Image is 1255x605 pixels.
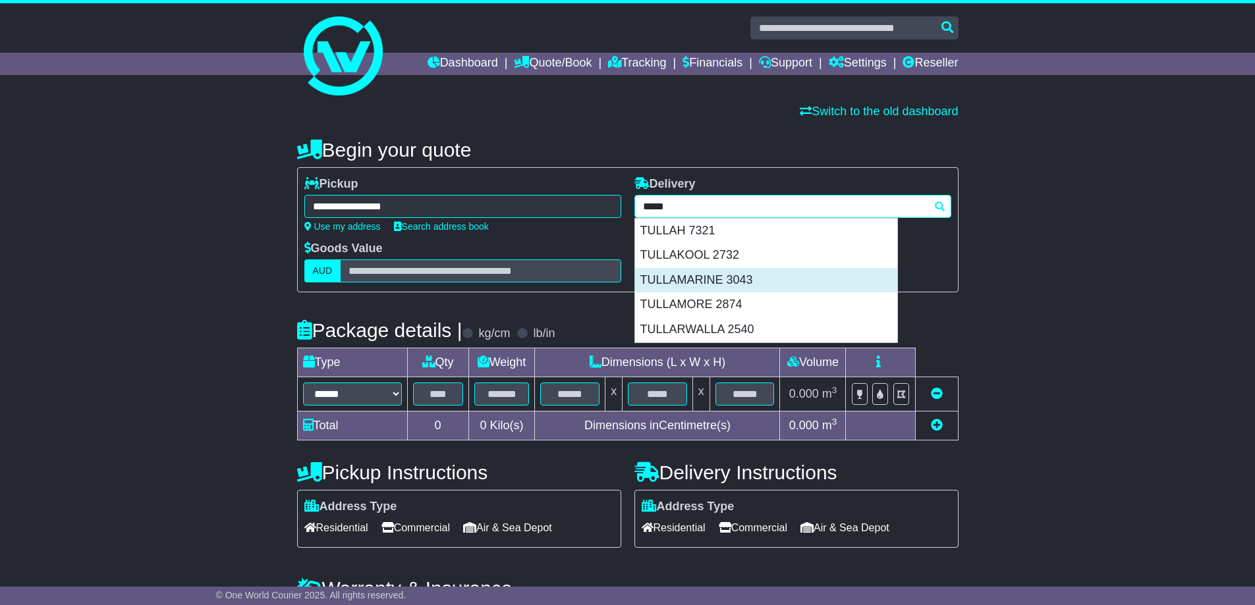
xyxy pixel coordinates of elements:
[297,139,959,161] h4: Begin your quote
[832,385,837,395] sup: 3
[533,327,555,341] label: lb/in
[297,577,959,599] h4: Warranty & Insurance
[800,105,958,118] a: Switch to the old dashboard
[468,411,535,440] td: Kilo(s)
[463,517,552,538] span: Air & Sea Depot
[468,348,535,377] td: Weight
[297,411,407,440] td: Total
[635,268,897,293] div: TULLAMARINE 3043
[789,387,819,400] span: 0.000
[829,53,887,75] a: Settings
[822,419,837,432] span: m
[642,517,706,538] span: Residential
[832,417,837,427] sup: 3
[780,348,846,377] td: Volume
[478,327,510,341] label: kg/cm
[297,461,621,483] h4: Pickup Instructions
[304,500,397,514] label: Address Type
[822,387,837,400] span: m
[759,53,812,75] a: Support
[304,221,381,232] a: Use my address
[297,319,462,341] h4: Package details |
[428,53,498,75] a: Dashboard
[789,419,819,432] span: 0.000
[297,348,407,377] td: Type
[692,377,710,411] td: x
[635,219,897,244] div: TULLAH 7321
[634,177,696,192] label: Delivery
[304,259,341,282] label: AUD
[683,53,742,75] a: Financials
[304,242,383,256] label: Goods Value
[407,411,468,440] td: 0
[480,419,486,432] span: 0
[394,221,489,232] a: Search address book
[535,411,780,440] td: Dimensions in Centimetre(s)
[635,243,897,268] div: TULLAKOOL 2732
[304,177,358,192] label: Pickup
[635,292,897,317] div: TULLAMORE 2874
[381,517,450,538] span: Commercial
[931,387,943,400] a: Remove this item
[903,53,958,75] a: Reseller
[407,348,468,377] td: Qty
[608,53,666,75] a: Tracking
[634,195,951,218] typeahead: Please provide city
[642,500,735,514] label: Address Type
[634,461,959,483] h4: Delivery Instructions
[514,53,592,75] a: Quote/Book
[304,517,368,538] span: Residential
[931,419,943,432] a: Add new item
[535,348,780,377] td: Dimensions (L x W x H)
[635,317,897,342] div: TULLARWALLA 2540
[719,517,787,538] span: Commercial
[605,377,623,411] td: x
[216,590,406,600] span: © One World Courier 2025. All rights reserved.
[800,517,889,538] span: Air & Sea Depot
